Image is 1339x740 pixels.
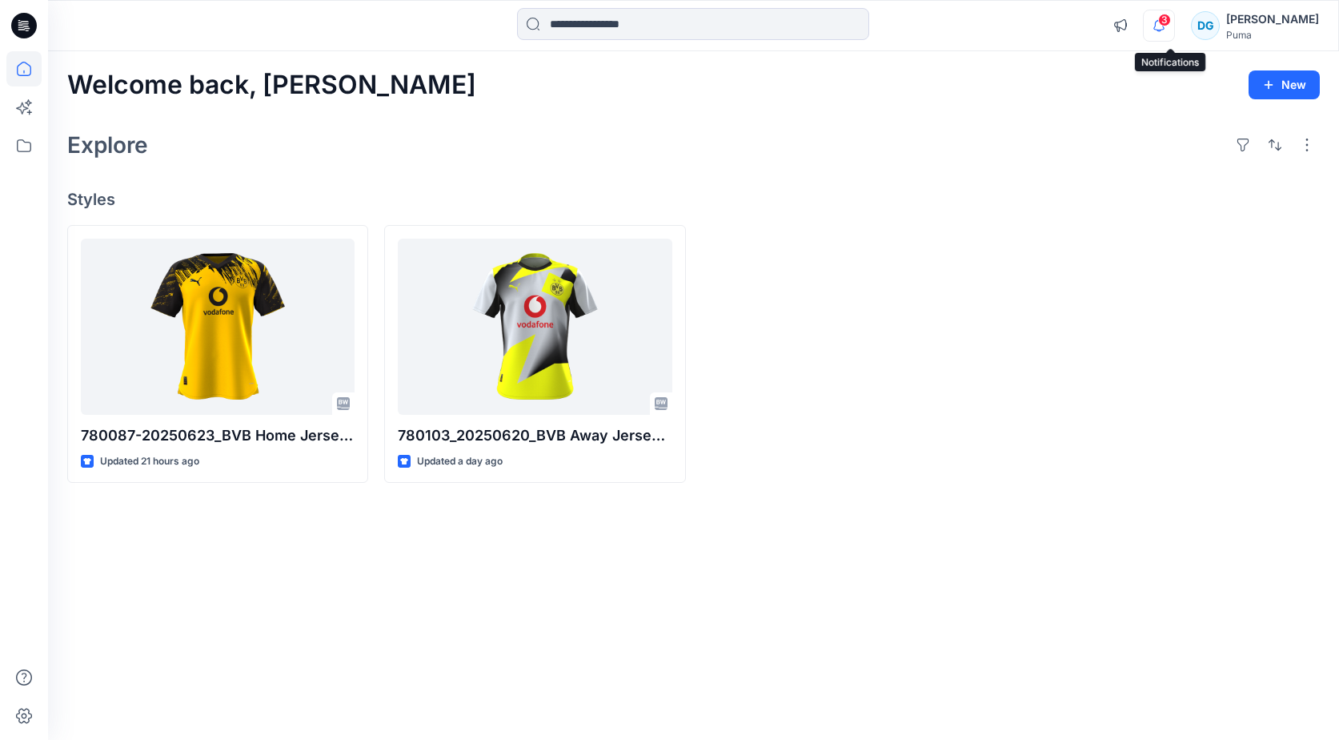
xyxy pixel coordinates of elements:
div: Puma [1226,29,1319,41]
button: New [1249,70,1320,99]
h2: Explore [67,132,148,158]
p: Updated 21 hours ago [100,453,199,470]
h4: Styles [67,190,1320,209]
h2: Welcome back, [PERSON_NAME] [67,70,476,100]
span: 3 [1158,14,1171,26]
a: 780087-20250623_BVB Home Jersey Authentic [81,239,355,415]
div: DG [1191,11,1220,40]
div: [PERSON_NAME] [1226,10,1319,29]
p: 780103_20250620_BVB Away Jersey Authentic [398,424,672,447]
p: Updated a day ago [417,453,503,470]
p: 780087-20250623_BVB Home Jersey Authentic [81,424,355,447]
a: 780103_20250620_BVB Away Jersey Authentic [398,239,672,415]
